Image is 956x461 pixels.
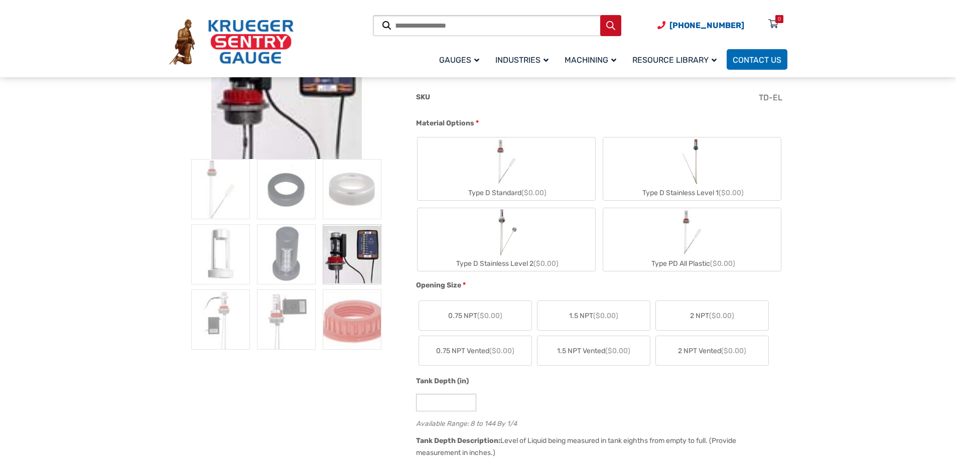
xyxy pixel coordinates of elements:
span: ($0.00) [521,189,547,197]
a: Contact Us [727,49,787,70]
label: Type PD All Plastic [603,208,781,271]
label: Type D Stainless Level 2 [418,208,595,271]
div: Type D Stainless Level 2 [418,256,595,271]
img: Chemical Sight Gauge [678,137,705,186]
span: ($0.00) [489,347,514,355]
img: At A Glance - Image 4 [191,224,250,284]
label: Type D Standard [418,137,595,200]
span: ($0.00) [719,189,744,197]
a: Machining [559,48,626,71]
div: 0 [778,15,781,23]
div: Available Range: 8 to 144 By 1/4 [416,417,782,427]
span: ($0.00) [721,347,746,355]
img: At A Glance - Image 6 [211,9,362,159]
label: Type D Stainless Level 1 [603,137,781,200]
div: Level of Liquid being measured in tank eighths from empty to full. (Provide measurement in inches.) [416,436,736,457]
span: TD-EL [759,93,782,102]
span: Industries [495,55,549,65]
a: Industries [489,48,559,71]
span: 1.5 NPT [569,311,618,321]
a: Gauges [433,48,489,71]
span: 0.75 NPT Vented [436,346,514,356]
span: SKU [416,93,430,101]
span: Opening Size [416,281,461,289]
span: Gauges [439,55,479,65]
span: Tank Depth (in) [416,377,469,385]
span: 2 NPT Vented [678,346,746,356]
span: Machining [565,55,616,65]
img: At A Glance - Image 2 [257,159,316,219]
abbr: required [463,280,466,290]
span: ($0.00) [709,312,734,320]
span: ($0.00) [533,259,559,268]
img: At A Glance - Image 5 [257,224,316,284]
span: 2 NPT [690,311,734,321]
span: Contact Us [733,55,781,65]
span: ($0.00) [710,259,735,268]
abbr: required [476,118,479,128]
div: Type D Standard [418,186,595,200]
span: [PHONE_NUMBER] [669,21,744,30]
img: At A Glance - Image 7 [191,289,250,350]
span: Resource Library [632,55,717,65]
img: At A Glance - Image 8 [257,289,316,350]
span: ($0.00) [477,312,502,320]
a: Phone Number (920) 434-8860 [657,19,744,32]
span: Tank Depth Description: [416,436,500,445]
div: Type PD All Plastic [603,256,781,271]
img: Krueger Sentry Gauge [169,19,294,65]
img: At A Glance [191,159,250,219]
a: View full-screen image gallery [378,17,396,35]
img: At A Glance - Image 6 [323,224,381,284]
span: 1.5 NPT Vented [557,346,630,356]
img: At A Glance - Image 9 [323,289,381,350]
span: 0.75 NPT [448,311,502,321]
div: Type D Stainless Level 1 [603,186,781,200]
span: Material Options [416,119,474,127]
span: ($0.00) [593,312,618,320]
span: ($0.00) [605,347,630,355]
a: Resource Library [626,48,727,71]
img: At A Glance - Image 3 [323,159,381,219]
